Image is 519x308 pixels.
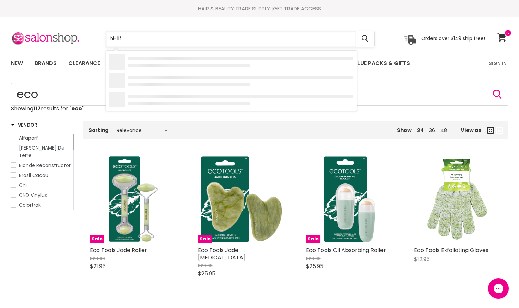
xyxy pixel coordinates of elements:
a: GET TRADE ACCESS [273,5,321,12]
img: Eco Tools Jade Gua Sha [198,156,285,243]
img: Eco Tools Exfoliating Gloves [414,156,502,243]
a: 36 [429,127,435,134]
span: CND Vinylux [19,192,47,199]
span: Sale [90,235,104,243]
form: Product [11,83,508,106]
p: Showing results for " " [11,106,508,112]
a: Clearance [63,56,105,71]
a: CND Vinylux [11,191,71,199]
ul: Main menu [6,54,450,73]
a: Brasil Cacau [11,171,71,179]
span: Alfaparf [19,134,38,141]
strong: 117 [33,105,41,112]
a: Eco Tools Jade [MEDICAL_DATA] [198,246,246,261]
form: Product [106,31,375,47]
span: Blonde Reconstructor [19,162,71,169]
span: Sale [306,235,320,243]
span: Sale [198,235,212,243]
a: 24 [417,127,424,134]
button: Search [492,89,503,100]
span: $12.95 [414,255,430,263]
input: Search [11,83,508,106]
button: Search [356,31,374,47]
span: Show [397,127,412,134]
strong: eco [71,105,82,112]
span: $29.99 [306,255,321,262]
a: Bain De Terre [11,144,71,159]
span: $25.95 [306,262,323,270]
a: Eco Tools Oil Absorbing Roller [306,246,386,254]
img: Eco Tools Oil Absorbing Roller [306,156,393,243]
span: Colortrak [19,202,41,209]
span: $25.95 [198,270,215,277]
a: Colortrak [11,201,71,209]
h3: Vendor [11,121,37,128]
input: Search [106,31,356,47]
a: Sign In [485,56,511,71]
span: Chi [19,182,27,189]
a: Eco Tools Jade Gua ShaSale [198,156,285,243]
span: Brasil Cacau [19,172,48,179]
nav: Main [2,54,517,73]
span: $21.95 [90,262,106,270]
a: 48 [440,127,447,134]
a: Chi [11,181,71,189]
label: Sorting [89,127,109,133]
a: Eco Tools Oil Absorbing RollerSale [306,156,393,243]
span: $24.99 [90,255,105,262]
span: $29.99 [198,262,213,269]
a: Brands [30,56,62,71]
span: View as [461,127,482,133]
a: Alfaparf [11,134,71,142]
img: Eco Tools Jade Roller [90,156,177,243]
a: Eco Tools Jade RollerSale [90,156,177,243]
a: Eco Tools Jade Roller [90,246,147,254]
span: [PERSON_NAME] De Terre [19,144,64,159]
a: Value Packs & Gifts [345,56,415,71]
div: HAIR & BEAUTY TRADE SUPPLY | [2,5,517,12]
a: Eco Tools Exfoliating Gloves [414,246,488,254]
a: New [6,56,28,71]
iframe: Gorgias live chat messenger [485,276,512,301]
a: Blonde Reconstructor [11,162,71,169]
p: Orders over $149 ship free! [421,35,485,42]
